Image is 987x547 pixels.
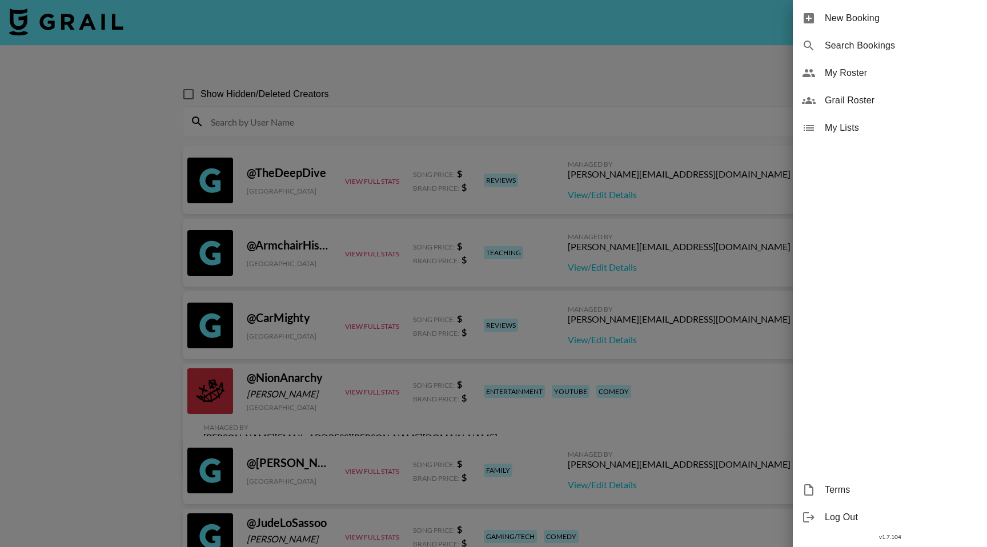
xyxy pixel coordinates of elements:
[825,11,978,25] span: New Booking
[793,5,987,32] div: New Booking
[825,121,978,135] span: My Lists
[825,39,978,53] span: Search Bookings
[825,510,978,524] span: Log Out
[793,114,987,142] div: My Lists
[793,476,987,504] div: Terms
[793,32,987,59] div: Search Bookings
[793,531,987,543] div: v 1.7.104
[825,483,978,497] span: Terms
[793,87,987,114] div: Grail Roster
[825,66,978,80] span: My Roster
[825,94,978,107] span: Grail Roster
[793,59,987,87] div: My Roster
[793,504,987,531] div: Log Out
